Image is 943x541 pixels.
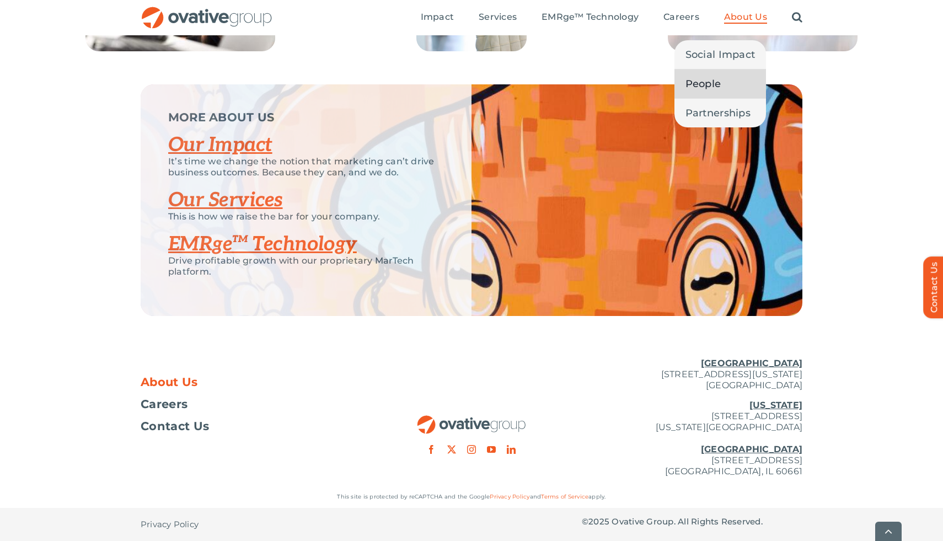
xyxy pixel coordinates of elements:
[490,493,529,500] a: Privacy Policy
[674,40,767,69] a: Social Impact
[168,188,283,212] a: Our Services
[685,76,721,92] span: People
[663,12,699,23] span: Careers
[701,358,802,368] u: [GEOGRAPHIC_DATA]
[724,12,767,23] span: About Us
[507,445,516,454] a: linkedin
[724,12,767,24] a: About Us
[168,255,444,277] p: Drive profitable growth with our proprietary MarTech platform.
[582,358,802,391] p: [STREET_ADDRESS][US_STATE] [GEOGRAPHIC_DATA]
[168,112,444,123] p: MORE ABOUT US
[749,400,802,410] u: [US_STATE]
[685,47,756,62] span: Social Impact
[421,12,454,23] span: Impact
[141,421,209,432] span: Contact Us
[588,516,609,527] span: 2025
[141,491,802,502] p: This site is protected by reCAPTCHA and the Google and apply.
[674,69,767,98] a: People
[541,493,588,500] a: Terms of Service
[168,211,444,222] p: This is how we raise the bar for your company.
[701,444,802,454] u: [GEOGRAPHIC_DATA]
[685,105,751,121] span: Partnerships
[141,421,361,432] a: Contact Us
[792,12,802,24] a: Search
[674,99,767,127] a: Partnerships
[427,445,436,454] a: facebook
[421,12,454,24] a: Impact
[582,400,802,477] p: [STREET_ADDRESS] [US_STATE][GEOGRAPHIC_DATA] [STREET_ADDRESS] [GEOGRAPHIC_DATA], IL 60661
[141,508,361,541] nav: Footer - Privacy Policy
[141,508,199,541] a: Privacy Policy
[447,445,456,454] a: twitter
[141,377,361,388] a: About Us
[479,12,517,23] span: Services
[487,445,496,454] a: youtube
[479,12,517,24] a: Services
[141,519,199,530] span: Privacy Policy
[168,156,444,178] p: It’s time we change the notion that marketing can’t drive business outcomes. Because they can, an...
[542,12,639,23] span: EMRge™ Technology
[141,399,187,410] span: Careers
[663,12,699,24] a: Careers
[416,414,527,425] a: OG_Full_horizontal_RGB
[582,516,802,527] p: © Ovative Group. All Rights Reserved.
[467,445,476,454] a: instagram
[141,6,273,16] a: OG_Full_horizontal_RGB
[141,377,198,388] span: About Us
[141,399,361,410] a: Careers
[168,232,357,256] a: EMRge™ Technology
[141,377,361,432] nav: Footer Menu
[168,133,272,157] a: Our Impact
[542,12,639,24] a: EMRge™ Technology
